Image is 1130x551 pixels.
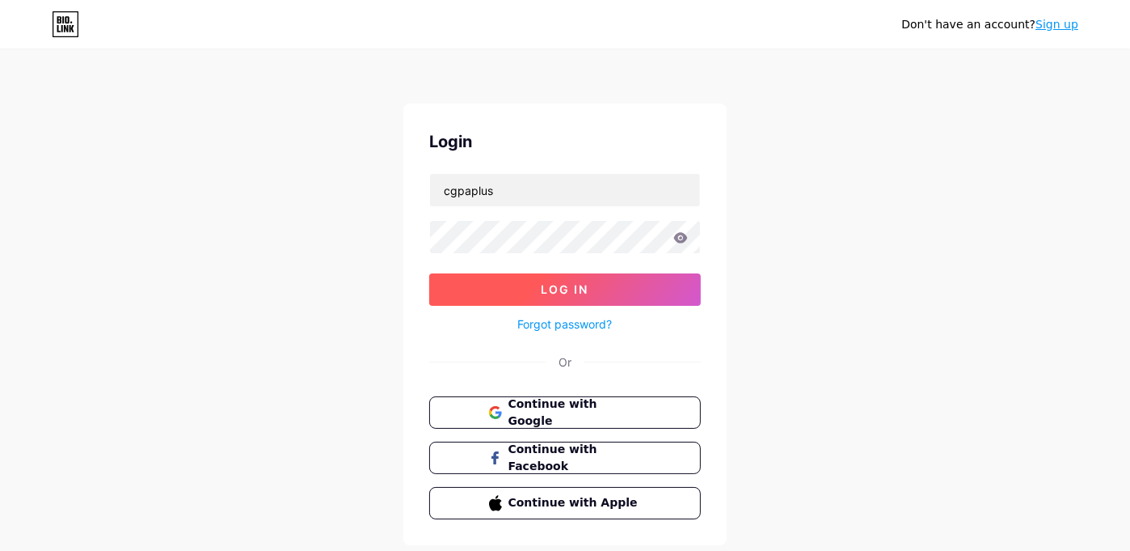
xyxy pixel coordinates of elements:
[430,174,700,206] input: Username
[429,442,701,474] button: Continue with Facebook
[1035,18,1078,31] a: Sign up
[518,316,613,333] a: Forgot password?
[429,129,701,154] div: Login
[429,396,701,429] button: Continue with Google
[542,282,589,296] span: Log In
[429,273,701,306] button: Log In
[429,487,701,519] button: Continue with Apple
[508,396,642,430] span: Continue with Google
[559,354,571,371] div: Or
[508,494,642,511] span: Continue with Apple
[508,441,642,475] span: Continue with Facebook
[901,16,1078,33] div: Don't have an account?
